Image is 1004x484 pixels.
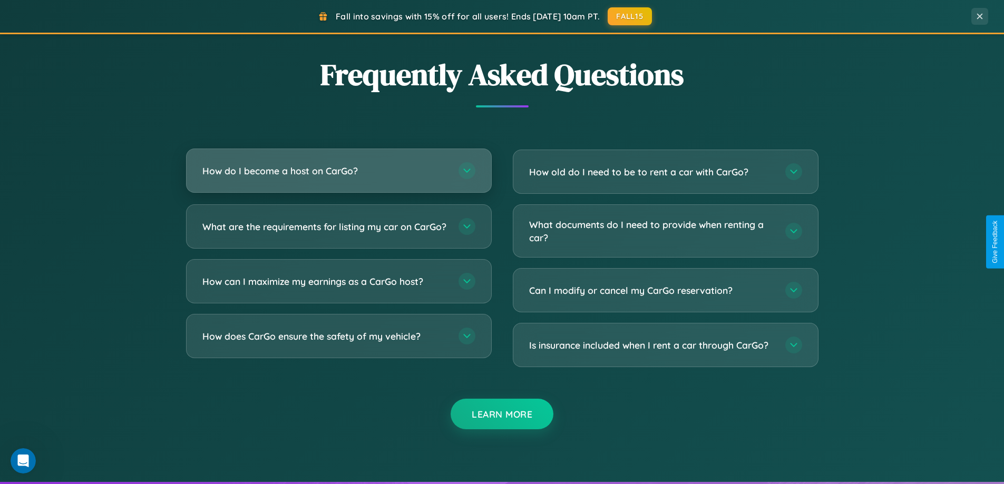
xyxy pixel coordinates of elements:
div: Give Feedback [991,221,999,263]
h3: How can I maximize my earnings as a CarGo host? [202,275,448,288]
iframe: Intercom live chat [11,448,36,473]
h3: Is insurance included when I rent a car through CarGo? [529,339,775,352]
h3: What are the requirements for listing my car on CarGo? [202,220,448,233]
h3: How do I become a host on CarGo? [202,164,448,177]
button: FALL15 [608,7,652,25]
h2: Frequently Asked Questions [186,54,818,95]
h3: What documents do I need to provide when renting a car? [529,218,775,244]
button: Learn More [451,399,553,429]
h3: Can I modify or cancel my CarGo reservation? [529,284,775,297]
span: Fall into savings with 15% off for all users! Ends [DATE] 10am PT. [336,11,600,22]
h3: How old do I need to be to rent a car with CarGo? [529,165,775,179]
h3: How does CarGo ensure the safety of my vehicle? [202,330,448,343]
